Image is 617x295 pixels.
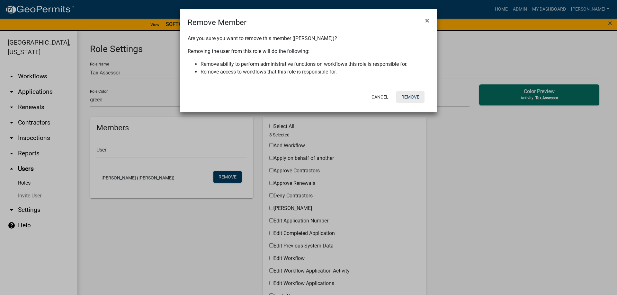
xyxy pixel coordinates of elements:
p: Removing the user from this role will do the following: [188,48,429,55]
li: Remove access to workflows that this role is responsible for. [201,68,429,76]
li: Remove ability to perform administrative functions on workflows this role is responsible for. [201,60,429,68]
h4: Remove Member [188,17,246,28]
p: Are you sure you want to remove this member ([PERSON_NAME])? [188,35,429,42]
button: Close [420,12,434,30]
button: Cancel [366,91,394,103]
span: × [425,16,429,25]
button: Remove [396,91,425,103]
